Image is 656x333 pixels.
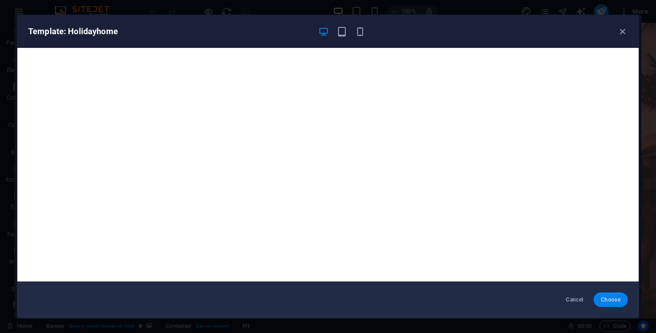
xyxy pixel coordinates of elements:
[565,296,584,303] span: Cancel
[594,292,628,307] button: Choose
[558,292,592,307] button: Cancel
[26,288,40,291] button: 2
[26,277,40,280] button: 1
[601,296,620,303] span: Choose
[28,26,311,37] h6: Template: Holidayhome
